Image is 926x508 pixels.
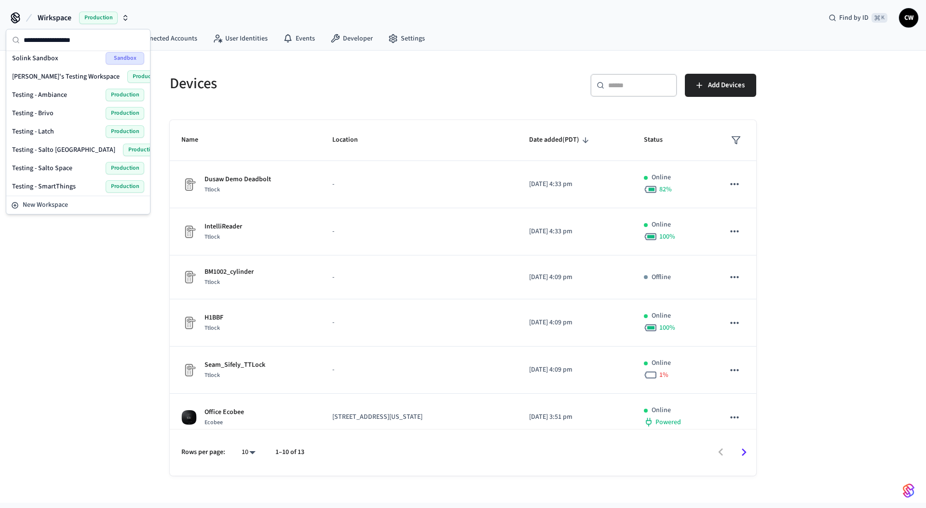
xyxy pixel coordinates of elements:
div: 10 [237,445,260,459]
span: Testing - Latch [12,127,54,136]
p: - [332,318,506,328]
span: Production [106,180,144,193]
p: [DATE] 3:51 pm [529,412,621,422]
button: Add Devices [685,74,756,97]
img: Placeholder Lock Image [181,315,197,331]
span: Testing - Salto Space [12,163,72,173]
span: CW [900,9,917,27]
span: Testing - SmartThings [12,182,76,191]
span: 100 % [659,323,675,333]
a: User Identities [205,30,275,47]
img: SeamLogoGradient.69752ec5.svg [903,483,914,498]
h5: Devices [170,74,457,94]
a: Connected Accounts [118,30,205,47]
span: Testing - Brivo [12,108,54,118]
span: Sandbox [106,52,144,65]
span: 82 % [659,185,672,194]
p: [DATE] 4:33 pm [529,227,621,237]
span: Powered [655,417,681,427]
span: Wirkspace [38,12,71,24]
button: New Workspace [7,197,149,213]
p: - [332,365,506,375]
span: Date added(PDT) [529,133,592,147]
span: Testing - Ambiance [12,90,67,100]
span: Location [332,133,370,147]
img: Placeholder Lock Image [181,177,197,192]
p: - [332,272,506,282]
span: Production [106,125,144,138]
p: Dusaw Demo Deadbolt [204,174,271,185]
p: Online [652,405,671,415]
div: Suggestions [6,51,150,196]
p: - [332,179,506,189]
p: [DATE] 4:09 pm [529,272,621,282]
img: Placeholder Lock Image [181,269,197,285]
p: Rows per page: [181,447,225,457]
span: [PERSON_NAME]'s Testing Workspace [12,72,120,81]
span: Production [79,12,118,24]
span: New Workspace [23,200,68,210]
span: Production [106,162,144,174]
a: Settings [381,30,433,47]
span: Production [106,107,144,120]
p: BM1002_cylinder [204,267,254,277]
span: Add Devices [708,79,745,92]
p: H1BBF [204,313,223,323]
p: Office Ecobee [204,407,244,417]
span: Ttlock [204,324,220,332]
span: Ttlock [204,233,220,241]
span: Production [127,70,166,83]
p: Online [652,311,671,321]
p: [DATE] 4:09 pm [529,318,621,328]
p: Online [652,173,671,183]
a: Events [275,30,323,47]
p: Offline [652,272,671,282]
p: Seam_Sifely_TTLock [204,360,265,370]
span: Production [106,89,144,101]
span: Ecobee [204,418,223,427]
span: Ttlock [204,186,220,194]
p: - [332,227,506,237]
span: 100 % [659,232,675,241]
p: 1–10 of 13 [275,447,304,457]
div: Find by ID⌘ K [821,9,895,27]
p: IntelliReader [204,222,242,232]
span: Find by ID [839,13,869,23]
img: Placeholder Lock Image [181,362,197,378]
p: [DATE] 4:33 pm [529,179,621,189]
span: Name [181,133,211,147]
p: [DATE] 4:09 pm [529,365,621,375]
span: Solink Sandbox [12,53,58,63]
img: ecobee_lite_3 [181,410,197,425]
span: Ttlock [204,371,220,379]
span: 1 % [659,370,668,380]
img: Placeholder Lock Image [181,224,197,240]
p: Online [652,358,671,368]
span: Testing - Salto [GEOGRAPHIC_DATA] [12,145,115,155]
span: Production [123,144,162,156]
span: Ttlock [204,278,220,286]
button: CW [899,8,918,27]
p: Online [652,220,671,230]
span: ⌘ K [872,13,887,23]
span: Status [644,133,675,147]
a: Developer [323,30,381,47]
p: [STREET_ADDRESS][US_STATE] [332,412,506,422]
button: Go to next page [733,441,755,464]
